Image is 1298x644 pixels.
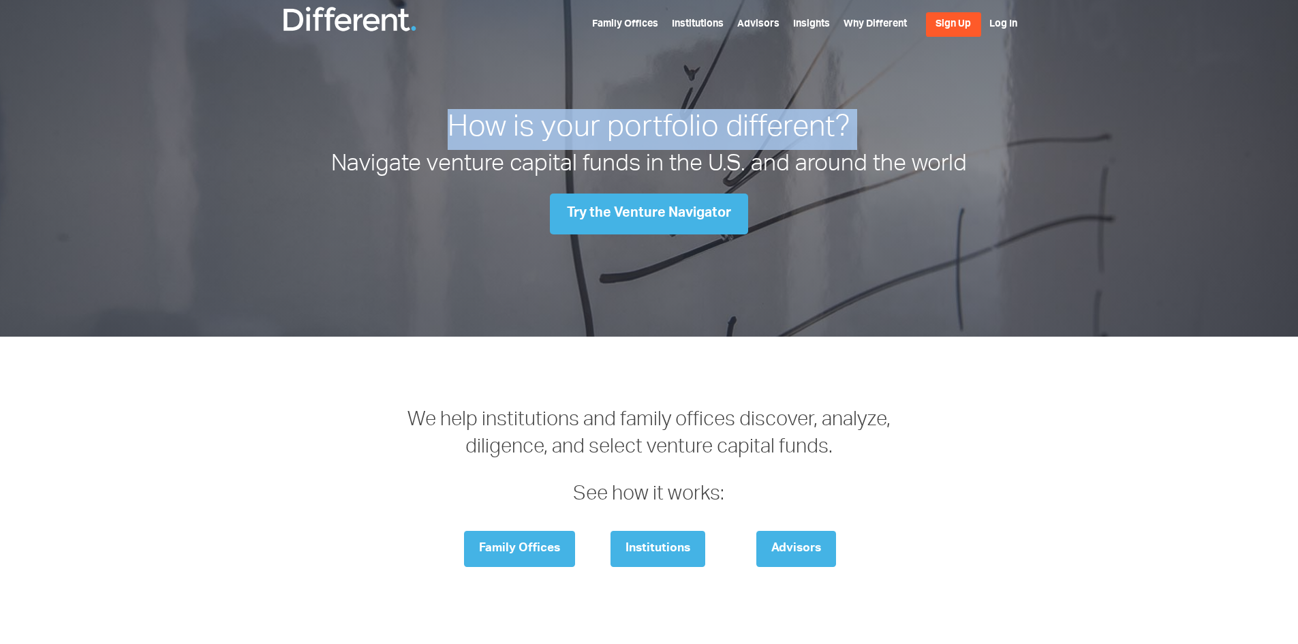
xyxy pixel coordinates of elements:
[926,12,981,37] a: Sign Up
[592,20,658,29] a: Family Offices
[405,482,893,509] p: See how it works:
[550,194,748,234] a: Try the Venture Navigator
[793,20,830,29] a: Insights
[844,20,907,29] a: Why Different
[611,531,705,567] a: Institutions
[672,20,724,29] a: Institutions
[756,531,836,567] a: Advisors
[989,20,1017,29] a: Log In
[278,150,1021,182] h2: Navigate venture capital funds in the U.S. and around the world
[281,5,418,33] img: Different Funds
[405,408,893,510] h3: We help institutions and family offices discover, analyze, diligence, and select venture capital ...
[464,531,575,567] a: Family Offices
[278,109,1021,150] h1: How is your portfolio different?
[737,20,779,29] a: Advisors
